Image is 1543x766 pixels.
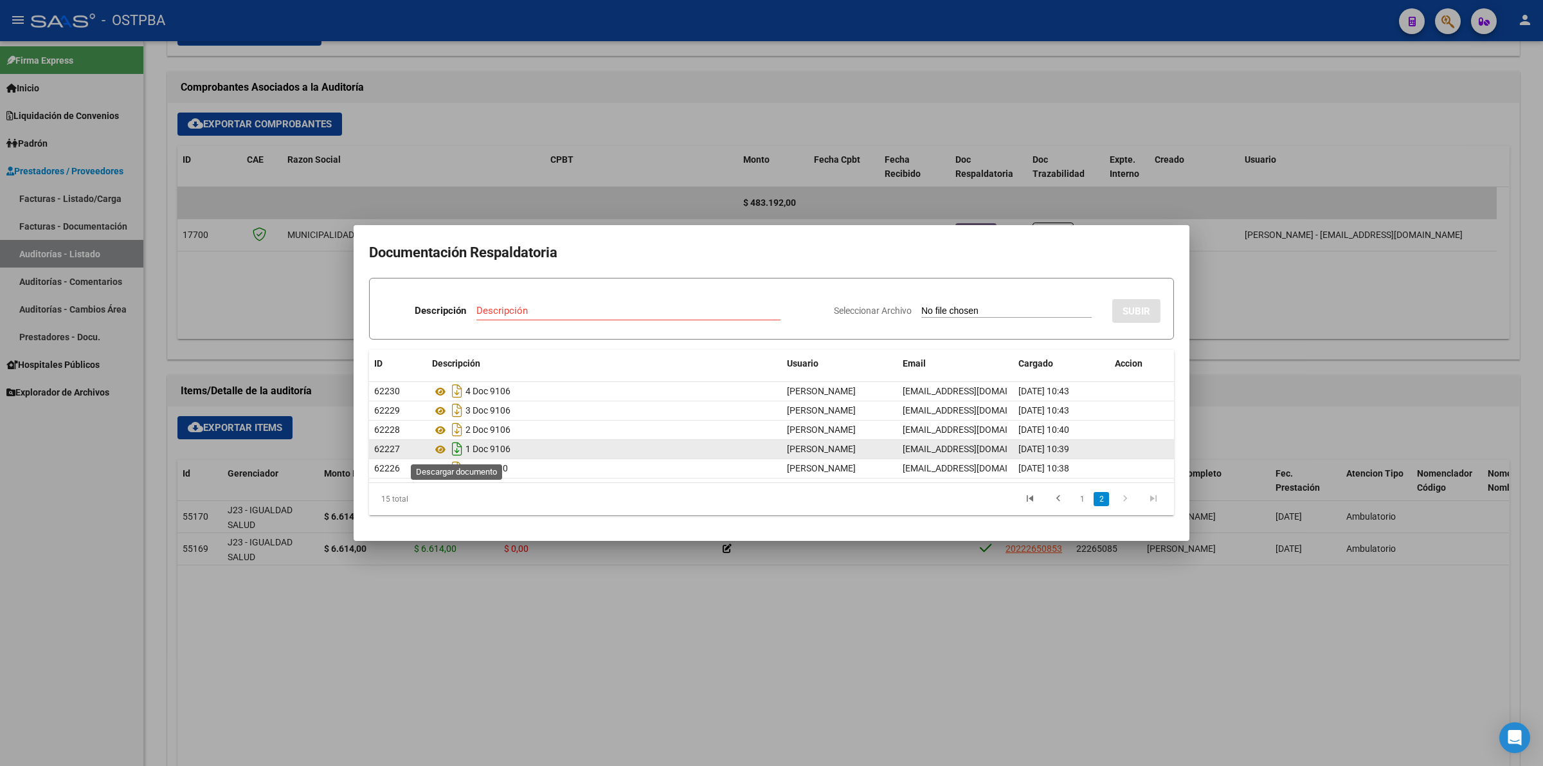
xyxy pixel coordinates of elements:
h2: Documentación Respaldatoria [369,241,1174,265]
span: [PERSON_NAME] [787,386,856,396]
a: 1 [1074,492,1090,506]
i: Descargar documento [449,419,465,440]
span: [EMAIL_ADDRESS][DOMAIN_NAME] [903,424,1045,435]
i: Descargar documento [449,439,465,459]
span: Accion [1115,358,1142,369]
span: [PERSON_NAME] [787,463,856,473]
span: [DATE] 10:40 [1018,424,1069,435]
span: ID [374,358,383,369]
datatable-header-cell: Cargado [1013,350,1110,378]
button: SUBIR [1112,299,1160,323]
i: Descargar documento [449,381,465,401]
div: 2 Doc 9106 [432,419,777,440]
span: [EMAIL_ADDRESS][DOMAIN_NAME] [903,463,1045,473]
datatable-header-cell: Usuario [782,350,898,378]
span: [DATE] 10:38 [1018,463,1069,473]
span: Descripción [432,358,480,369]
div: 1 Doc 9106 [432,439,777,459]
div: 3 Doc 9106 [432,400,777,421]
span: [DATE] 10:43 [1018,405,1069,415]
div: 4 Doc 9106 [432,381,777,401]
span: [EMAIL_ADDRESS][DOMAIN_NAME] [903,405,1045,415]
span: [EMAIL_ADDRESS][DOMAIN_NAME] [903,444,1045,454]
span: Cargado [1018,358,1053,369]
li: page 1 [1072,488,1092,510]
datatable-header-cell: ID [369,350,427,378]
div: Open Intercom Messenger [1499,722,1530,753]
a: go to next page [1113,492,1137,506]
span: 62226 [374,463,400,473]
span: Email [903,358,926,369]
span: [DATE] 10:43 [1018,386,1069,396]
span: 62227 [374,444,400,454]
datatable-header-cell: Descripción [427,350,782,378]
span: Seleccionar Archivo [834,305,912,316]
div: 15 total [369,483,528,515]
i: Descargar documento [449,458,465,479]
span: [PERSON_NAME] [787,405,856,415]
div: Hr 126910 [432,458,777,479]
li: page 2 [1092,488,1111,510]
span: 62230 [374,386,400,396]
span: 62229 [374,405,400,415]
span: [PERSON_NAME] [787,424,856,435]
span: SUBIR [1123,305,1150,317]
a: go to first page [1018,492,1042,506]
p: Descripción [415,304,466,318]
span: [DATE] 10:39 [1018,444,1069,454]
a: go to previous page [1046,492,1070,506]
i: Descargar documento [449,400,465,421]
datatable-header-cell: Accion [1110,350,1174,378]
a: go to last page [1141,492,1166,506]
a: 2 [1094,492,1109,506]
span: 62228 [374,424,400,435]
span: [EMAIL_ADDRESS][DOMAIN_NAME] [903,386,1045,396]
span: Usuario [787,358,818,369]
datatable-header-cell: Email [898,350,1013,378]
span: [PERSON_NAME] [787,444,856,454]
